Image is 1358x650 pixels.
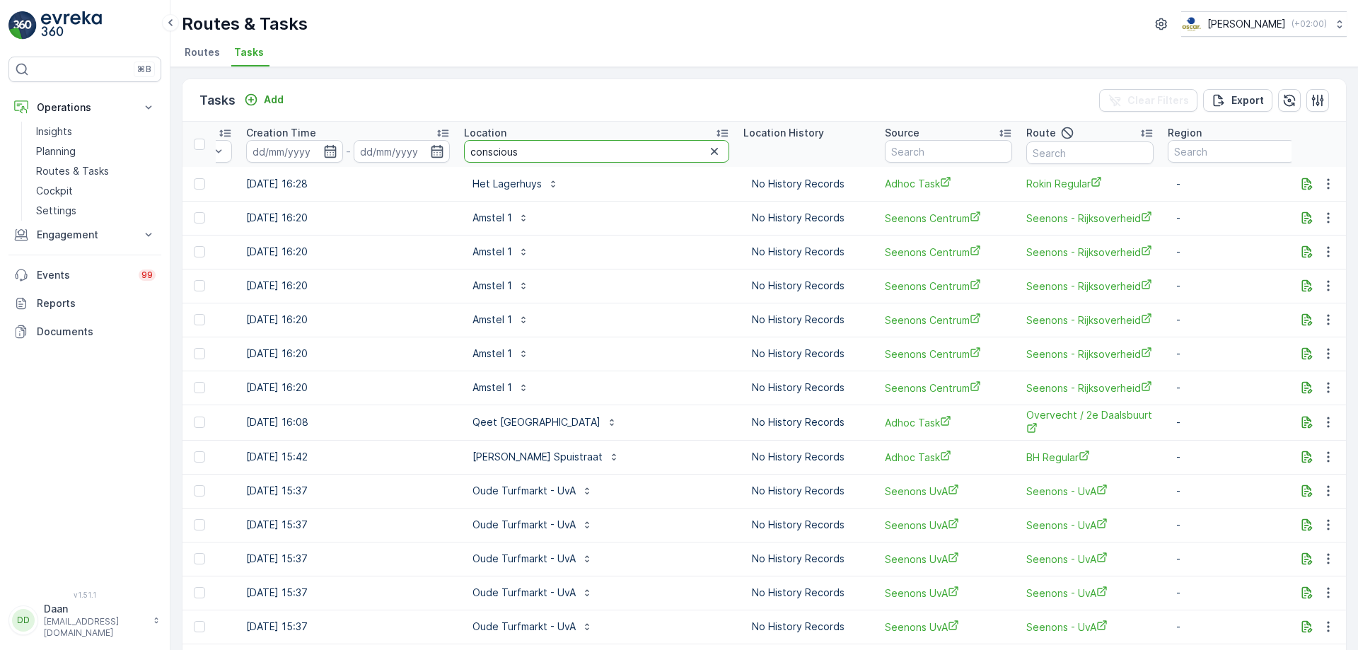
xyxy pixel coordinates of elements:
[141,269,153,281] p: 99
[30,141,161,161] a: Planning
[194,212,205,224] div: Toggle Row Selected
[1176,313,1287,327] p: -
[885,313,1012,327] a: Seenons Centrum
[44,616,146,639] p: [EMAIL_ADDRESS][DOMAIN_NAME]
[194,485,205,497] div: Toggle Row Selected
[464,376,538,399] button: Amstel 1
[1026,484,1154,499] span: Seenons - UvA
[354,140,451,163] input: dd/mm/yyyy
[8,289,161,318] a: Reports
[464,547,601,570] button: Oude Turfmarkt - UvA
[743,126,824,140] p: Location History
[239,303,457,337] td: [DATE] 16:20
[30,181,161,201] a: Cockpit
[472,552,576,566] p: Oude Turfmarkt - UvA
[472,381,512,395] p: Amstel 1
[1026,313,1154,327] a: Seenons - Rijksoverheid
[752,279,862,293] p: No History Records
[30,122,161,141] a: Insights
[8,591,161,599] span: v 1.51.1
[1231,93,1264,108] p: Export
[1176,586,1287,600] p: -
[885,347,1012,361] span: Seenons Centrum
[1026,126,1056,140] p: Route
[41,11,102,40] img: logo_light-DOdMpM7g.png
[472,313,512,327] p: Amstel 1
[1026,552,1154,567] span: Seenons - UvA
[752,484,862,498] p: No History Records
[472,620,576,634] p: Oude Turfmarkt - UvA
[346,143,351,160] p: -
[1176,450,1287,464] p: -
[8,93,161,122] button: Operations
[1026,211,1154,226] a: Seenons - Rijksoverheid
[472,450,603,464] p: [PERSON_NAME] Spuistraat
[1176,415,1287,429] p: -
[885,245,1012,260] a: Seenons Centrum
[885,415,1012,430] a: Adhoc Task
[885,518,1012,533] a: Seenons UvA
[194,553,205,564] div: Toggle Row Selected
[37,100,133,115] p: Operations
[885,586,1012,600] a: Seenons UvA
[1026,245,1154,260] a: Seenons - Rijksoverheid
[1176,245,1287,259] p: -
[885,381,1012,395] a: Seenons Centrum
[464,411,626,434] button: Qeet [GEOGRAPHIC_DATA]
[185,45,220,59] span: Routes
[30,161,161,181] a: Routes & Tasks
[194,178,205,190] div: Toggle Row Selected
[1181,11,1347,37] button: [PERSON_NAME](+02:00)
[8,261,161,289] a: Events99
[1176,381,1287,395] p: -
[885,552,1012,567] a: Seenons UvA
[885,126,919,140] p: Source
[464,342,538,365] button: Amstel 1
[885,620,1012,634] a: Seenons UvA
[885,279,1012,294] span: Seenons Centrum
[1026,347,1154,361] span: Seenons - Rijksoverheid
[472,484,576,498] p: Oude Turfmarkt - UvA
[8,318,161,346] a: Documents
[239,201,457,235] td: [DATE] 16:20
[239,576,457,610] td: [DATE] 15:37
[885,484,1012,499] a: Seenons UvA
[1026,141,1154,164] input: Search
[1026,586,1154,600] span: Seenons - UvA
[238,91,289,108] button: Add
[1176,211,1287,225] p: -
[239,542,457,576] td: [DATE] 15:37
[885,211,1012,226] a: Seenons Centrum
[752,245,862,259] p: No History Records
[8,602,161,639] button: DDDaan[EMAIL_ADDRESS][DOMAIN_NAME]
[1181,16,1202,32] img: basis-logo_rgb2x.png
[1026,408,1154,437] a: Overvecht / 2e Daalsbuurt
[1026,620,1154,634] a: Seenons - UvA
[472,177,542,191] p: Het Lagerhuys
[137,64,151,75] p: ⌘B
[239,440,457,474] td: [DATE] 15:42
[1026,450,1154,465] span: BH Regular
[37,325,156,339] p: Documents
[472,245,512,259] p: Amstel 1
[885,176,1012,191] a: Adhoc Task
[464,140,729,163] input: Search
[36,204,76,218] p: Settings
[194,246,205,257] div: Toggle Row Selected
[8,11,37,40] img: logo
[1099,89,1197,112] button: Clear Filters
[752,450,862,464] p: No History Records
[464,615,601,638] button: Oude Turfmarkt - UvA
[472,279,512,293] p: Amstel 1
[239,508,457,542] td: [DATE] 15:37
[752,347,862,361] p: No History Records
[37,268,130,282] p: Events
[752,381,862,395] p: No History Records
